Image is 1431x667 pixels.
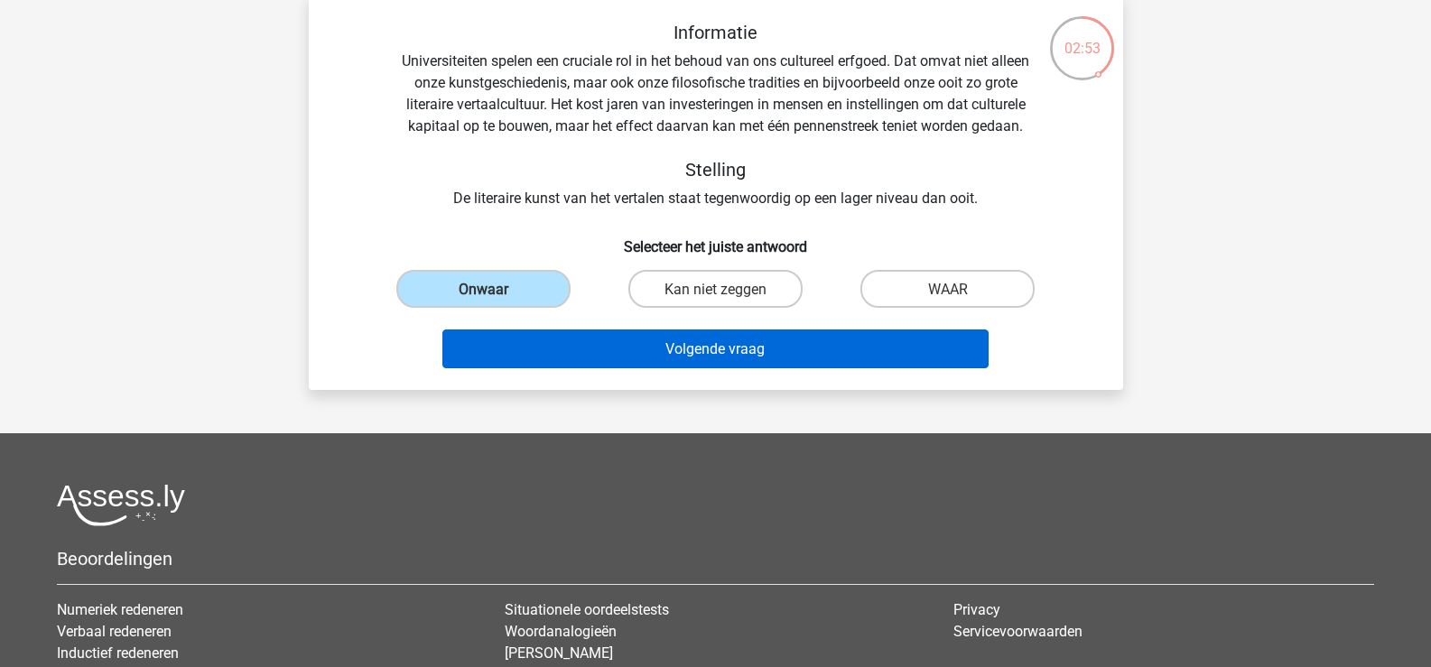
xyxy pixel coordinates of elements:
[505,623,617,640] a: Woordanalogieën
[664,281,767,298] font: Kan niet zeggen
[1064,40,1101,57] font: 02:53
[953,623,1083,640] a: Servicevoorwaarden
[505,644,613,662] a: [PERSON_NAME]
[402,52,1029,134] font: Universiteiten spelen een cruciale rol in het behoud van ons cultureel erfgoed. Dat omvat niet al...
[57,548,172,570] font: Beoordelingen
[57,644,179,662] a: Inductief redeneren
[624,238,807,255] font: Selecteer het juiste antwoord
[57,623,172,640] a: Verbaal redeneren
[665,340,765,357] font: Volgende vraag
[953,601,1000,618] a: Privacy
[928,281,968,298] font: WAAR
[459,281,508,298] font: Onwaar
[442,329,989,368] button: Volgende vraag
[453,190,978,207] font: De literaire kunst van het vertalen staat tegenwoordig op een lager niveau dan ooit.
[685,159,746,181] font: Stelling
[505,601,669,618] a: Situationele oordeelstests
[674,22,757,43] font: Informatie
[57,601,183,618] a: Numeriek redeneren
[57,484,185,526] img: Assessly-logo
